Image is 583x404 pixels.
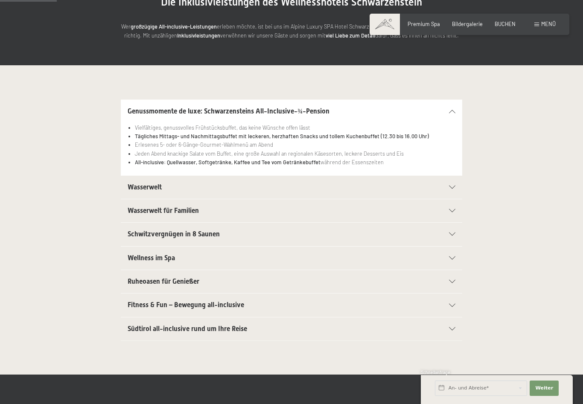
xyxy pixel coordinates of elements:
[121,22,462,40] p: Wer erleben möchte, ist bei uns im Alpine Luxury SPA Hotel Schwarzenstein im [GEOGRAPHIC_DATA] ge...
[535,385,553,392] span: Weiter
[135,158,455,166] li: während der Essenszeiten
[135,123,455,132] li: Vielfältiges, genussvolles Frühstücksbuffet, das keine Wünsche offen lässt
[128,325,247,333] span: Südtirol all-inclusive rund um Ihre Reise
[541,20,556,27] span: Menü
[452,20,483,27] a: Bildergalerie
[128,301,244,309] span: Fitness & Fun – Bewegung all-inclusive
[128,277,199,285] span: Ruheoasen für Genießer
[135,149,455,158] li: Jeden Abend knackige Salate vom Buffet, eine große Auswahl an regionalen Käsesorten, leckere Dess...
[135,140,455,149] li: Erlesenes 5- oder 6-Gänge-Gourmet-Wahlmenü am Abend
[408,20,440,27] a: Premium Spa
[135,133,429,140] strong: Tägliches Mittags- und Nachmittagsbuffet mit leckeren, herzhaften Snacks und tollem Kuchenbuffet ...
[128,230,220,238] span: Schwitzvergnügen in 8 Saunen
[135,159,321,166] strong: All-inclusive: Quellwasser, Softgetränke, Kaffee und Tee vom Getränkebuffet
[177,32,220,39] strong: Inklusivleistungen
[128,254,175,262] span: Wellness im Spa
[128,183,162,191] span: Wasserwelt
[326,32,375,39] strong: viel Liebe zum Detail
[128,107,329,115] span: Genussmomente de luxe: Schwarzensteins All-Inclusive-¾-Pension
[131,23,217,30] strong: großzügige All-inclusive-Leistungen
[128,206,199,215] span: Wasserwelt für Familien
[421,370,450,375] span: Schnellanfrage
[530,381,559,396] button: Weiter
[495,20,516,27] a: BUCHEN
